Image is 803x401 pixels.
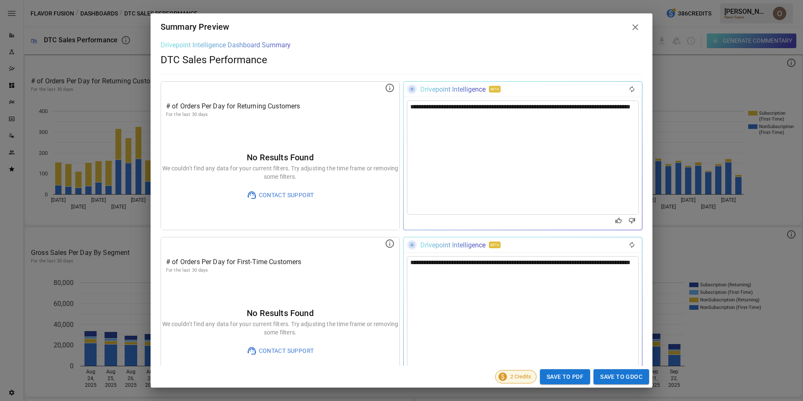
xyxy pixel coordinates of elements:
button: Contact Support [241,343,320,358]
div: DTC Sales Performance [161,49,642,66]
button: Save to GDoc [593,369,649,385]
p: # of Orders Per Day for First-Time Customers [166,257,394,267]
h6: No Results Found [161,151,399,164]
button: Contact Support [241,188,320,203]
span: Contact Support [257,346,314,356]
h6: No Results Found [161,306,399,320]
span: 2 Credits [505,373,536,380]
span: Contact Support [257,190,314,200]
p: We couldn’t find any data for your current filters. Try adjusting the time frame or removing some... [161,164,399,181]
button: Bad Response [625,215,639,226]
div: Regenerate [625,83,639,95]
div: BETA [489,86,501,93]
div: BETA [489,242,501,248]
div: Drivepoint Intelligence [420,241,486,249]
button: Good Response [612,215,625,226]
button: Save to PDF [540,369,590,385]
span: Drivepoint Intelligence Dashboard Summary [161,41,291,49]
p: For the last 30 days [166,111,394,118]
p: For the last 30 days [166,267,394,274]
p: We couldn’t find any data for your current filters. Try adjusting the time frame or removing some... [161,320,399,337]
div: Summary Preview [161,20,229,34]
div: Regenerate [625,239,639,251]
p: # of Orders Per Day for Returning Customers [166,101,394,111]
div: Drivepoint Intelligence [420,85,486,93]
